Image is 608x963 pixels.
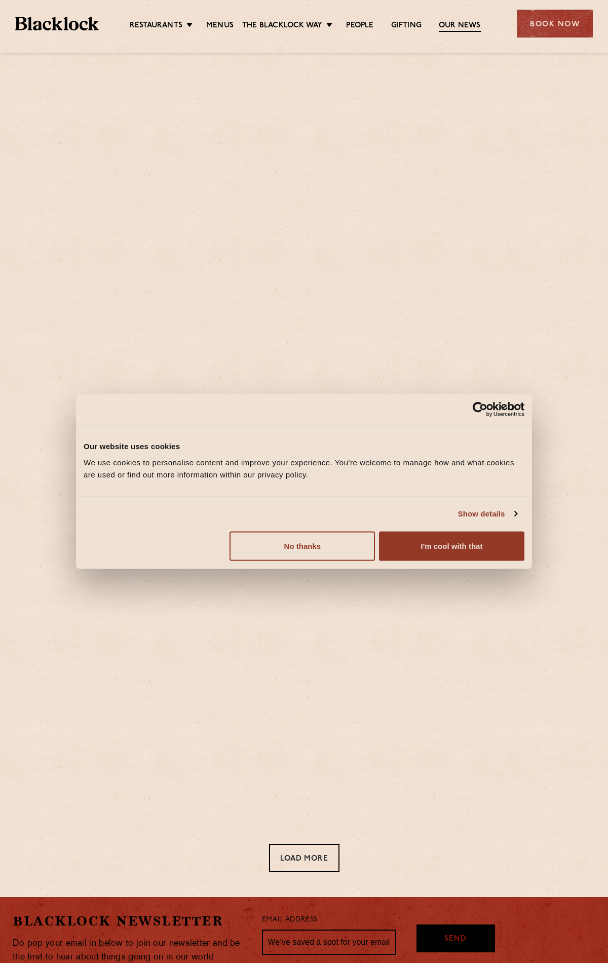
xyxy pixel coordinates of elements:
[458,508,517,520] a: Show details
[84,456,524,480] div: We use cookies to personalise content and improve your experience. You're welcome to manage how a...
[517,10,593,38] div: Book Now
[436,402,524,417] a: Usercentrics Cookiebot - opens in a new window
[15,17,99,31] img: BL_Textured_Logo-footer-cropped.svg
[269,844,339,872] div: Load More
[13,912,247,930] h2: Blacklock Newsletter
[130,21,182,31] a: Restaurants
[242,21,322,31] a: The Blacklock Way
[439,21,481,32] a: Our News
[262,930,396,955] input: We’ve saved a spot for your email...
[230,531,375,561] button: No thanks
[379,531,524,561] button: I'm cool with that
[262,914,318,926] label: Email Address
[206,21,234,31] a: Menus
[444,934,467,945] span: Send
[391,21,422,31] a: Gifting
[346,21,373,31] a: People
[84,440,524,453] div: Our website uses cookies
